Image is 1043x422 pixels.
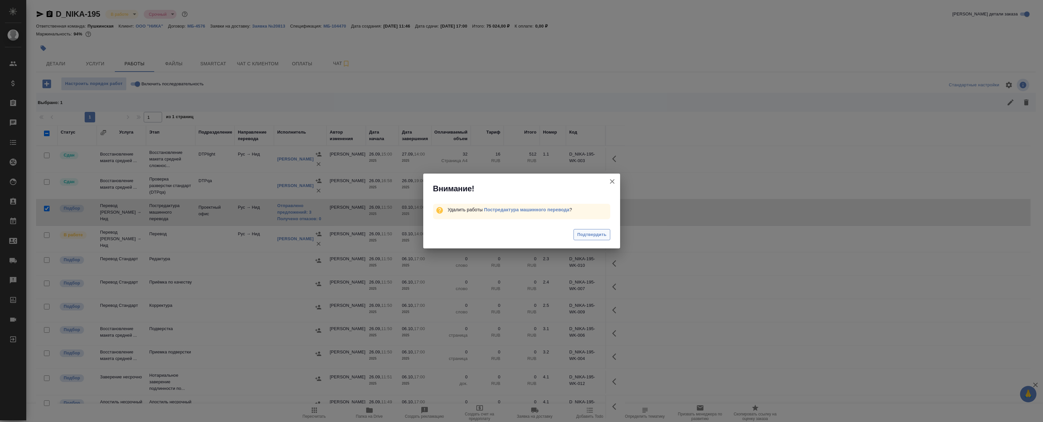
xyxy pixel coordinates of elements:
div: Удалить работы [448,206,610,213]
span: Внимание! [433,183,474,194]
button: Подтвердить [574,229,610,241]
a: Постредактура машинного перевода [484,207,569,212]
span: Подтвердить [577,231,606,239]
span: ? [484,207,572,212]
